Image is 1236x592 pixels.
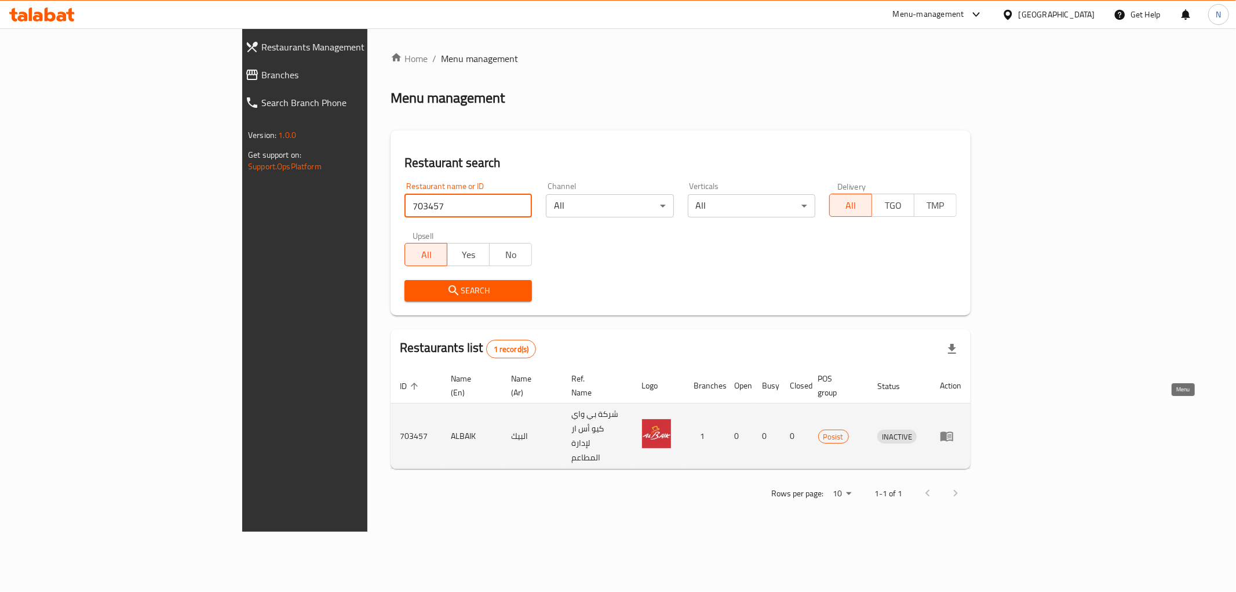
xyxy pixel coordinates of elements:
table: enhanced table [391,368,971,469]
button: Search [404,280,532,302]
span: Posist [819,430,848,444]
div: [GEOGRAPHIC_DATA] [1019,8,1095,21]
span: Status [877,379,915,393]
span: POS group [818,372,854,399]
span: Ref. Name [571,372,618,399]
th: Branches [685,368,725,404]
th: Action [931,368,971,404]
label: Delivery [837,182,866,190]
button: No [489,243,532,266]
span: TGO [877,197,910,214]
p: Rows per page: [771,486,823,501]
span: Restaurants Management [261,40,439,54]
td: 0 [781,404,809,469]
span: N [1216,8,1221,21]
span: ID [400,379,422,393]
td: ALBAIK [442,404,502,469]
div: Rows per page: [828,485,856,503]
div: INACTIVE [877,430,917,444]
button: All [829,194,872,217]
span: All [410,246,443,263]
h2: Restaurants list [400,339,536,358]
nav: breadcrumb [391,52,971,66]
th: Logo [633,368,685,404]
div: Menu-management [893,8,964,21]
a: Restaurants Management [236,33,449,61]
div: Total records count [486,340,537,358]
td: البيك [502,404,562,469]
span: TMP [919,197,952,214]
span: Get support on: [248,147,301,162]
p: 1-1 of 1 [874,486,902,501]
div: All [688,194,815,217]
label: Upsell [413,231,434,239]
button: TMP [914,194,957,217]
span: Name (En) [451,372,488,399]
td: شركة بي واي كيو أس ار لإدارة المطاعم [562,404,632,469]
div: Export file [938,335,966,363]
span: Branches [261,68,439,82]
th: Open [725,368,753,404]
span: Search [414,284,523,298]
th: Closed [781,368,809,404]
button: Yes [447,243,490,266]
a: Support.OpsPlatform [248,159,322,174]
span: 1 record(s) [487,344,536,355]
img: ALBAIK [642,419,671,448]
span: Search Branch Phone [261,96,439,110]
div: All [546,194,673,217]
span: Version: [248,128,276,143]
span: Yes [452,246,485,263]
span: Menu management [441,52,518,66]
td: 1 [685,404,725,469]
button: TGO [872,194,914,217]
span: Name (Ar) [511,372,548,399]
span: 1.0.0 [278,128,296,143]
td: 0 [725,404,753,469]
span: INACTIVE [877,430,917,444]
a: Search Branch Phone [236,89,449,117]
span: No [494,246,527,263]
input: Search for restaurant name or ID.. [404,194,532,217]
button: All [404,243,447,266]
th: Busy [753,368,781,404]
h2: Restaurant search [404,154,957,172]
a: Branches [236,61,449,89]
td: 0 [753,404,781,469]
span: All [834,197,867,214]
